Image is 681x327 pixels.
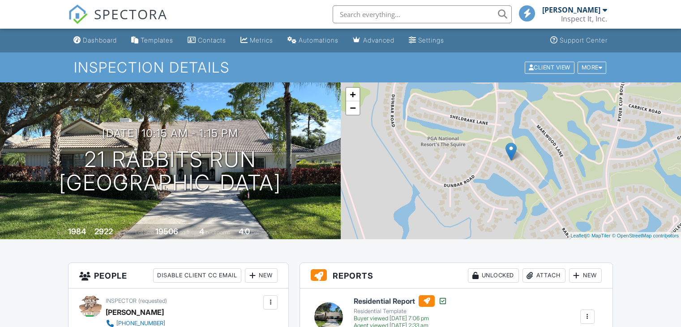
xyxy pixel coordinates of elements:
[57,229,67,236] span: Built
[184,32,230,49] a: Contacts
[68,227,86,236] div: 1984
[578,61,607,73] div: More
[245,268,278,283] div: New
[587,233,611,238] a: © MapTiler
[568,232,681,240] div: |
[180,229,191,236] span: sq.ft.
[547,32,611,49] a: Support Center
[561,14,607,23] div: Inspect It, Inc.
[116,320,165,327] div: [PHONE_NUMBER]
[299,36,338,44] div: Automations
[346,101,360,115] a: Zoom out
[199,227,204,236] div: 4
[106,297,137,304] span: Inspector
[237,32,277,49] a: Metrics
[333,5,512,23] input: Search everything...
[94,227,113,236] div: 2922
[354,315,447,322] div: Buyer viewed [DATE] 7:06 pm
[106,305,164,319] div: [PERSON_NAME]
[141,36,173,44] div: Templates
[114,229,127,236] span: sq. ft.
[68,12,167,31] a: SPECTORA
[354,308,447,315] div: Residential Template
[70,32,120,49] a: Dashboard
[138,297,167,304] span: (requested)
[74,60,607,75] h1: Inspection Details
[59,148,281,195] h1: 21 Rabbits Run [GEOGRAPHIC_DATA]
[153,268,241,283] div: Disable Client CC Email
[569,268,602,283] div: New
[346,88,360,101] a: Zoom in
[135,229,154,236] span: Lot Size
[69,263,288,288] h3: People
[570,233,585,238] a: Leaflet
[349,32,398,49] a: Advanced
[198,36,226,44] div: Contacts
[612,233,679,238] a: © OpenStreetMap contributors
[525,61,574,73] div: Client View
[68,4,88,24] img: The Best Home Inspection Software - Spectora
[542,5,600,14] div: [PERSON_NAME]
[284,32,342,49] a: Automations (Basic)
[524,64,577,70] a: Client View
[418,36,444,44] div: Settings
[523,268,565,283] div: Attach
[560,36,608,44] div: Support Center
[155,227,178,236] div: 19506
[83,36,117,44] div: Dashboard
[128,32,177,49] a: Templates
[206,229,230,236] span: bedrooms
[363,36,394,44] div: Advanced
[300,263,612,288] h3: Reports
[251,229,277,236] span: bathrooms
[354,295,447,307] h6: Residential Report
[102,127,238,139] h3: [DATE] 10:15 am - 1:15 pm
[405,32,448,49] a: Settings
[468,268,519,283] div: Unlocked
[94,4,167,23] span: SPECTORA
[239,227,250,236] div: 4.0
[250,36,273,44] div: Metrics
